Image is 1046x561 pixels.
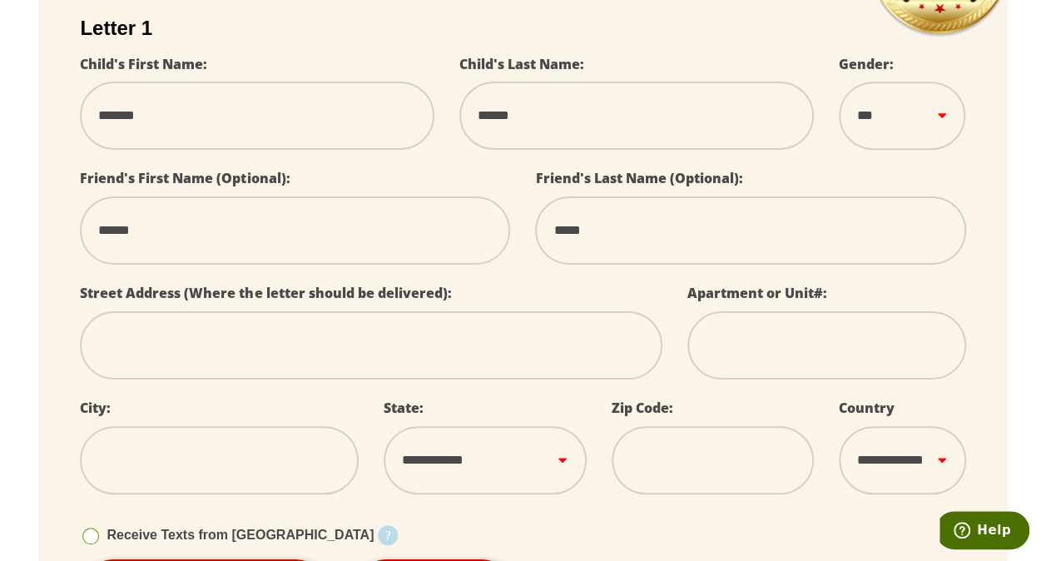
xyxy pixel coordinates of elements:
[80,169,290,187] label: Friend's First Name (Optional):
[80,399,111,417] label: City:
[687,284,827,302] label: Apartment or Unit#:
[107,528,374,542] span: Receive Texts from [GEOGRAPHIC_DATA]
[80,17,965,40] h2: Letter 1
[384,399,424,417] label: State:
[839,399,895,417] label: Country
[535,169,742,187] label: Friend's Last Name (Optional):
[80,55,207,73] label: Child's First Name:
[612,399,673,417] label: Zip Code:
[939,511,1029,553] iframe: Opens a widget where you can find more information
[459,55,584,73] label: Child's Last Name:
[839,55,894,73] label: Gender:
[80,284,451,302] label: Street Address (Where the letter should be delivered):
